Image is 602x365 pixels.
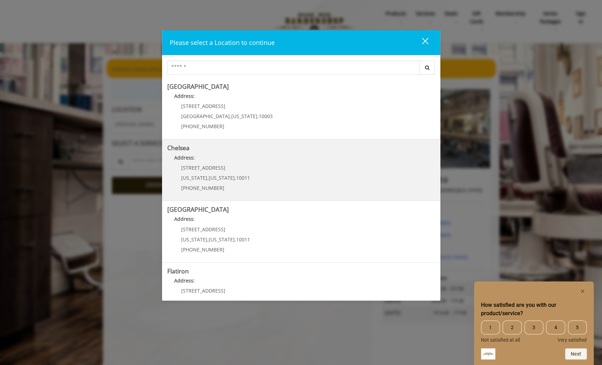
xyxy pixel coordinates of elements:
[174,277,195,284] b: Address:
[181,164,225,171] span: [STREET_ADDRESS]
[181,174,207,181] span: [US_STATE]
[259,113,273,119] span: 10003
[423,65,431,70] i: Search button
[578,287,587,295] button: Hide survey
[167,82,229,91] b: [GEOGRAPHIC_DATA]
[209,236,235,243] span: [US_STATE]
[181,287,225,294] span: [STREET_ADDRESS]
[207,174,209,181] span: ,
[565,348,587,359] button: Next question
[236,236,250,243] span: 10011
[230,113,231,119] span: ,
[568,320,587,334] span: 5
[231,113,257,119] span: [US_STATE]
[181,236,207,243] span: [US_STATE]
[181,226,225,233] span: [STREET_ADDRESS]
[524,320,543,334] span: 3
[546,320,565,334] span: 4
[235,236,236,243] span: ,
[181,123,224,130] span: [PHONE_NUMBER]
[167,61,420,75] input: Search Center
[167,205,229,213] b: [GEOGRAPHIC_DATA]
[481,287,587,359] div: How satisfied are you with our product/service? Select an option from 1 to 5, with 1 being Not sa...
[481,337,520,343] span: Not satisfied at all
[481,320,587,343] div: How satisfied are you with our product/service? Select an option from 1 to 5, with 1 being Not sa...
[557,337,587,343] span: Very satisfied
[167,267,189,275] b: Flatiron
[181,246,224,253] span: [PHONE_NUMBER]
[174,216,195,222] b: Address:
[235,174,236,181] span: ,
[181,113,230,119] span: [GEOGRAPHIC_DATA]
[181,103,225,109] span: [STREET_ADDRESS]
[257,113,259,119] span: ,
[503,320,521,334] span: 2
[170,38,275,47] span: Please select a Location to continue
[481,301,587,318] h2: How satisfied are you with our product/service? Select an option from 1 to 5, with 1 being Not sa...
[167,143,190,152] b: Chelsea
[207,236,209,243] span: ,
[481,320,500,334] span: 1
[167,61,435,78] div: Center Select
[209,174,235,181] span: [US_STATE]
[174,93,195,99] b: Address:
[181,185,224,191] span: [PHONE_NUMBER]
[236,174,250,181] span: 10011
[174,154,195,161] b: Address:
[409,36,433,50] button: close dialog
[414,37,428,48] div: close dialog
